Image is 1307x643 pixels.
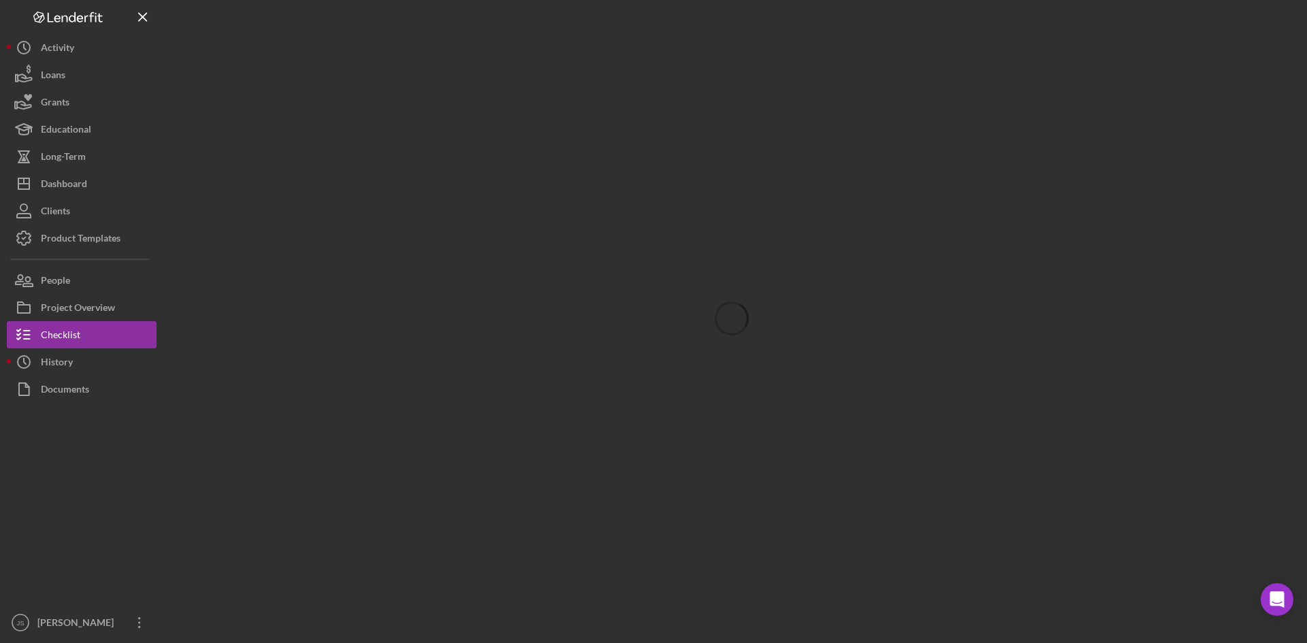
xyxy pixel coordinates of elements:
button: Checklist [7,321,157,348]
button: Clients [7,197,157,225]
button: Activity [7,34,157,61]
div: People [41,267,70,297]
button: Loans [7,61,157,88]
div: Loans [41,61,65,92]
button: History [7,348,157,376]
div: Checklist [41,321,80,352]
button: Documents [7,376,157,403]
button: Product Templates [7,225,157,252]
button: Educational [7,116,157,143]
div: Educational [41,116,91,146]
button: Project Overview [7,294,157,321]
div: Dashboard [41,170,87,201]
button: Dashboard [7,170,157,197]
div: Clients [41,197,70,228]
div: Project Overview [41,294,115,325]
button: JS[PERSON_NAME] [7,609,157,636]
div: History [41,348,73,379]
div: Long-Term [41,143,86,174]
div: Documents [41,376,89,406]
div: Product Templates [41,225,120,255]
button: Grants [7,88,157,116]
div: Open Intercom Messenger [1261,583,1293,616]
div: Activity [41,34,74,65]
div: Grants [41,88,69,119]
button: People [7,267,157,294]
text: JS [16,619,24,627]
div: [PERSON_NAME] [34,609,123,640]
button: Long-Term [7,143,157,170]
